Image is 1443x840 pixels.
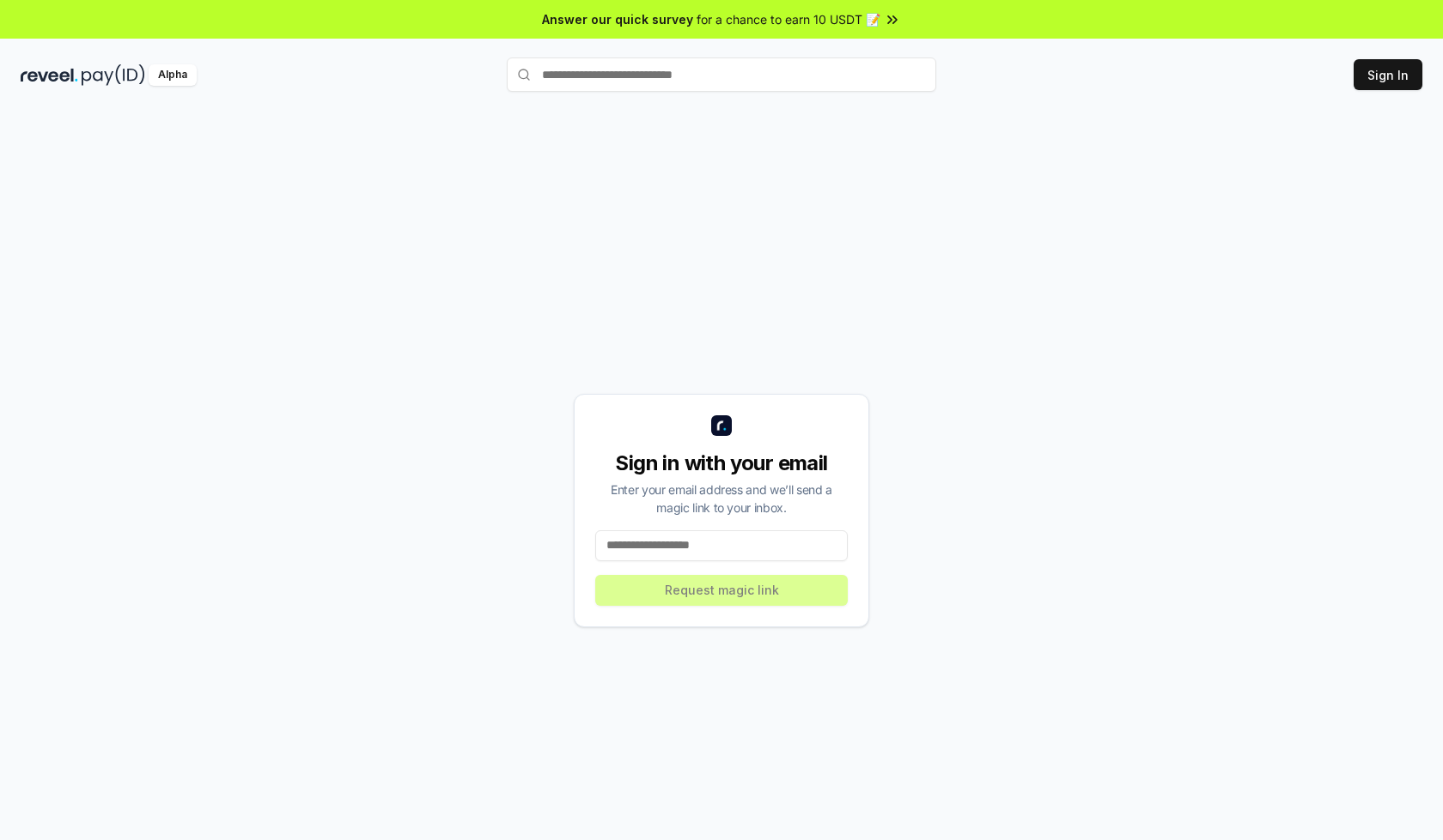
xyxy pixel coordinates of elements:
[595,450,848,477] div: Sign in with your email
[542,10,693,28] span: Answer our quick survey
[149,64,197,86] div: Alpha
[21,64,78,86] img: reveel_dark
[595,480,848,517] div: Enter your email address and we’ll send a magic link to your inbox.
[697,10,880,28] span: for a chance to earn 10 USDT 📝
[711,415,732,436] img: logo_small
[1354,59,1422,90] button: Sign In
[82,64,145,86] img: pay_id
